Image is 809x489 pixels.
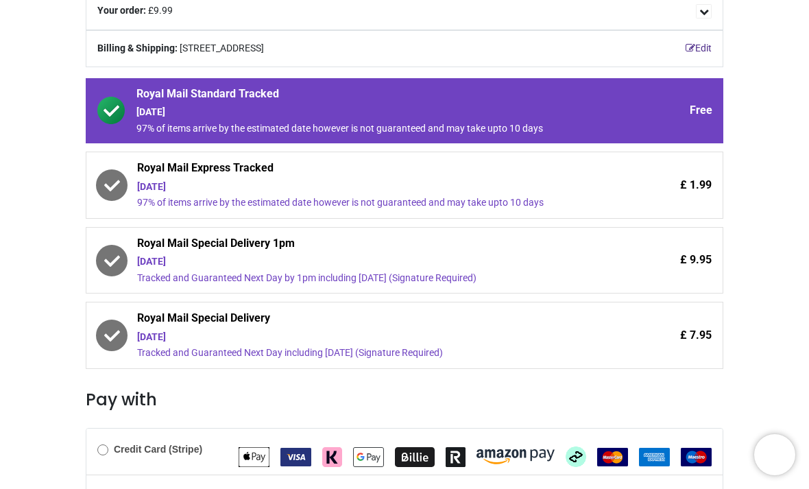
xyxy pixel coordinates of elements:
span: Revolut Pay [446,451,466,462]
span: Free [690,103,712,118]
div: 97% of items arrive by the estimated date however is not guaranteed and may take upto 10 days [136,122,597,136]
span: American Express [639,451,670,462]
img: Klarna [322,447,342,467]
img: American Express [639,448,670,466]
b: Your order: [97,5,146,16]
span: Amazon Pay [476,451,555,462]
b: Credit Card (Stripe) [114,444,202,455]
span: Google Pay [353,451,384,462]
span: Afterpay Clearpay [566,451,586,462]
img: Maestro [681,448,712,466]
img: Amazon Pay [476,449,555,464]
span: £ 1.99 [680,178,712,193]
img: Apple Pay [239,447,269,467]
span: MasterCard [597,451,628,462]
div: 97% of items arrive by the estimated date however is not guaranteed and may take upto 10 days [137,196,596,210]
img: Google Pay [353,447,384,467]
img: Afterpay Clearpay [566,446,586,467]
span: Royal Mail Special Delivery [137,311,596,330]
img: Billie [395,447,435,467]
span: £ 7.95 [680,328,712,343]
span: VISA [280,451,311,462]
h3: Pay with [86,388,723,412]
a: Edit [686,42,712,56]
img: Revolut Pay [446,447,466,467]
div: [DATE] [136,106,597,119]
span: Maestro [681,451,712,462]
span: Royal Mail Special Delivery 1pm [137,236,596,255]
span: 9.99 [154,5,173,16]
span: Klarna [322,451,342,462]
span: Royal Mail Standard Tracked [136,86,597,106]
span: Details [696,4,712,19]
span: £ [148,5,173,16]
div: [DATE] [137,180,596,194]
div: Tracked and Guaranteed Next Day including [DATE] (Signature Required) [137,346,596,360]
span: £ 9.95 [680,252,712,267]
input: Credit Card (Stripe) [97,444,108,455]
span: Billie [395,451,435,462]
iframe: Brevo live chat [754,434,795,475]
div: [DATE] [137,255,596,269]
div: Tracked and Guaranteed Next Day by 1pm including [DATE] (Signature Required) [137,272,596,285]
span: Apple Pay [239,451,269,462]
span: Royal Mail Express Tracked [137,160,596,180]
div: [DATE] [137,331,596,344]
img: MasterCard [597,448,628,466]
span: [STREET_ADDRESS] [180,42,264,56]
b: Billing & Shipping: [97,43,178,53]
img: VISA [280,448,311,466]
